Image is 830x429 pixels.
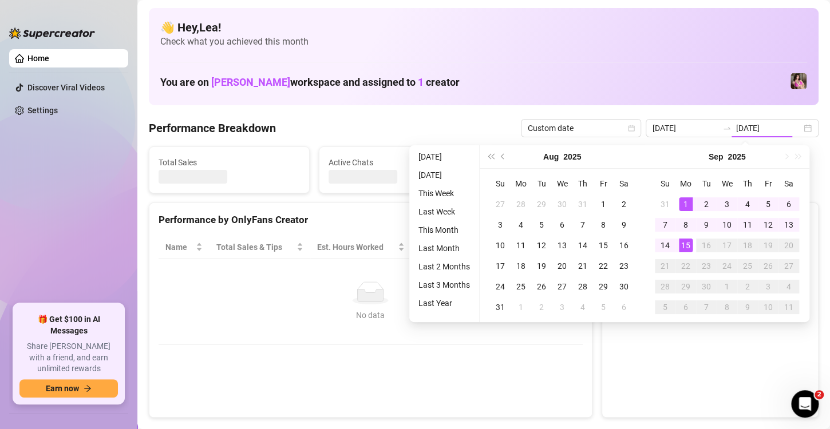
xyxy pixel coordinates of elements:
th: Name [159,236,210,259]
h1: You are on workspace and assigned to creator [160,76,460,89]
span: 1 [418,76,424,88]
span: calendar [628,125,635,132]
span: arrow-right [84,384,92,392]
img: logo-BBDzfeDw.svg [9,27,95,39]
iframe: Intercom live chat [791,390,819,418]
span: Total Sales [159,156,300,169]
span: Custom date [528,120,634,137]
button: Earn nowarrow-right [19,379,118,398]
span: Total Sales & Tips [216,241,294,253]
span: [PERSON_NAME] [211,76,290,88]
span: Active Chats [329,156,470,169]
input: End date [736,122,801,134]
a: Settings [27,106,58,115]
span: 2 [815,390,824,399]
span: Name [165,241,193,253]
a: Home [27,54,49,63]
h4: 👋 Hey, Lea ! [160,19,807,35]
span: Earn now [46,384,79,393]
input: Start date [653,122,718,134]
div: Est. Hours Worked [317,241,396,253]
th: Sales / Hour [412,236,488,259]
h4: Performance Breakdown [149,120,276,136]
span: Chat Conversion [495,241,567,253]
a: Discover Viral Videos [27,83,105,92]
div: No data [170,309,571,321]
th: Chat Conversion [488,236,583,259]
img: Nanner [791,73,807,89]
span: 🎁 Get $100 in AI Messages [19,314,118,336]
span: to [722,124,732,133]
span: Messages Sent [498,156,639,169]
th: Total Sales & Tips [210,236,310,259]
div: Performance by OnlyFans Creator [159,212,583,228]
span: Check what you achieved this month [160,35,807,48]
span: swap-right [722,124,732,133]
span: Sales / Hour [418,241,472,253]
div: Sales by OnlyFans Creator [611,212,809,228]
span: Share [PERSON_NAME] with a friend, and earn unlimited rewards [19,341,118,375]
